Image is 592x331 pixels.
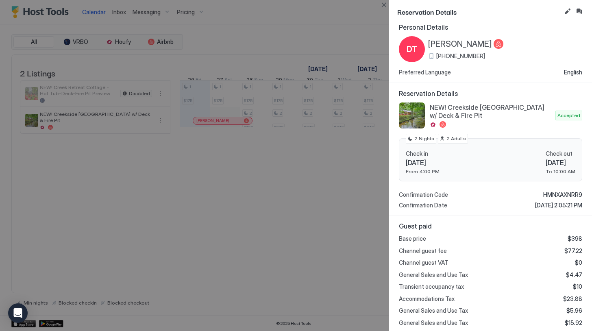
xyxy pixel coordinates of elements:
[566,271,582,279] span: $4.47
[436,52,485,60] span: [PHONE_NUMBER]
[565,319,582,327] span: $15.92
[430,103,552,120] span: NEW! Creekside [GEOGRAPHIC_DATA] w/ Deck & Fire Pit
[399,235,426,242] span: Base price
[399,191,448,198] span: Confirmation Code
[399,283,464,290] span: Transient occupancy tax
[399,307,468,314] span: General Sales and Use Tax
[399,102,425,128] div: listing image
[399,89,582,98] span: Reservation Details
[414,135,434,142] span: 2 Nights
[546,168,575,174] span: To 10:00 AM
[399,69,451,76] span: Preferred Language
[568,235,582,242] span: $398
[8,303,28,323] div: Open Intercom Messenger
[446,135,466,142] span: 2 Adults
[563,7,572,16] button: Edit reservation
[564,247,582,255] span: $77.22
[399,259,448,266] span: Channel guest VAT
[407,43,418,55] span: DT
[397,7,561,17] span: Reservation Details
[399,23,582,31] span: Personal Details
[546,159,575,167] span: [DATE]
[575,259,582,266] span: $0
[564,69,582,76] span: English
[573,283,582,290] span: $10
[428,39,492,49] span: [PERSON_NAME]
[566,307,582,314] span: $5.96
[563,295,582,303] span: $23.88
[546,150,575,157] span: Check out
[399,202,447,209] span: Confirmation Date
[406,159,440,167] span: [DATE]
[543,191,582,198] span: HMNXAXNRR9
[574,7,584,16] button: Inbox
[399,319,468,327] span: General Sales and Use Tax
[406,168,440,174] span: From 4:00 PM
[399,295,455,303] span: Accommodations Tax
[399,222,582,230] span: Guest paid
[399,271,468,279] span: General Sales and Use Tax
[399,247,447,255] span: Channel guest fee
[535,202,582,209] span: [DATE] 2:05:21 PM
[406,150,440,157] span: Check in
[557,112,580,119] span: Accepted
